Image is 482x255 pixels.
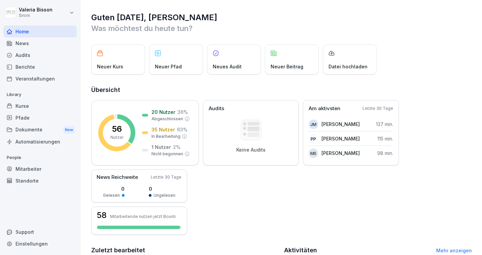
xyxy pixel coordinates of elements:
[309,105,340,113] p: Am aktivsten
[173,144,180,151] p: 2 %
[321,150,360,157] p: [PERSON_NAME]
[3,136,77,148] a: Automatisierungen
[3,112,77,124] a: Pfade
[151,174,181,180] p: Letzte 30 Tage
[19,7,53,13] p: Valeria Bisson
[3,49,77,61] a: Audits
[284,246,317,255] h2: Aktivitäten
[91,23,472,34] p: Was möchtest du heute tun?
[151,133,180,139] p: In Bearbeitung
[3,73,77,85] a: Veranstaltungen
[309,120,318,129] div: JM
[151,151,183,157] p: Nicht begonnen
[110,134,124,140] p: Nutzer
[151,116,183,122] p: Abgeschlossen
[3,61,77,73] a: Berichte
[151,126,175,133] p: 35 Nutzer
[309,149,318,158] div: MS
[97,211,107,219] h3: 58
[329,63,368,70] p: Datei hochladen
[377,150,393,157] p: 98 min.
[209,105,224,113] p: Audits
[19,13,53,18] p: Sironi
[3,37,77,49] a: News
[3,238,77,250] a: Einstellungen
[110,214,176,219] p: Mitarbeitende nutzen jetzt Bounti
[63,126,75,134] div: New
[177,108,188,116] p: 36 %
[436,248,472,253] a: Mehr anzeigen
[3,152,77,163] p: People
[91,12,472,23] h1: Guten [DATE], [PERSON_NAME]
[213,63,242,70] p: Neues Audit
[151,144,171,151] p: 1 Nutzer
[112,125,122,133] p: 56
[309,134,318,144] div: PP
[3,124,77,136] div: Dokumente
[376,121,393,128] p: 137 min.
[97,173,138,181] p: News Reichweite
[103,185,125,192] p: 0
[155,63,182,70] p: Neuer Pfad
[271,63,303,70] p: Neuer Beitrag
[321,135,360,142] p: [PERSON_NAME]
[3,89,77,100] p: Library
[236,147,266,153] p: Keine Audits
[177,126,187,133] p: 63 %
[151,108,175,116] p: 20 Nutzer
[97,63,123,70] p: Neuer Kurs
[3,226,77,238] div: Support
[321,121,360,128] p: [PERSON_NAME]
[149,185,175,192] p: 0
[3,175,77,187] a: Standorte
[3,163,77,175] a: Mitarbeiter
[3,100,77,112] a: Kurse
[377,135,393,142] p: 115 min.
[103,192,120,198] p: Gelesen
[91,246,279,255] h2: Zuletzt bearbeitet
[363,105,393,111] p: Letzte 30 Tage
[3,26,77,37] a: Home
[91,85,472,95] h2: Übersicht
[3,124,77,136] a: DokumenteNew
[153,192,175,198] p: Ungelesen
